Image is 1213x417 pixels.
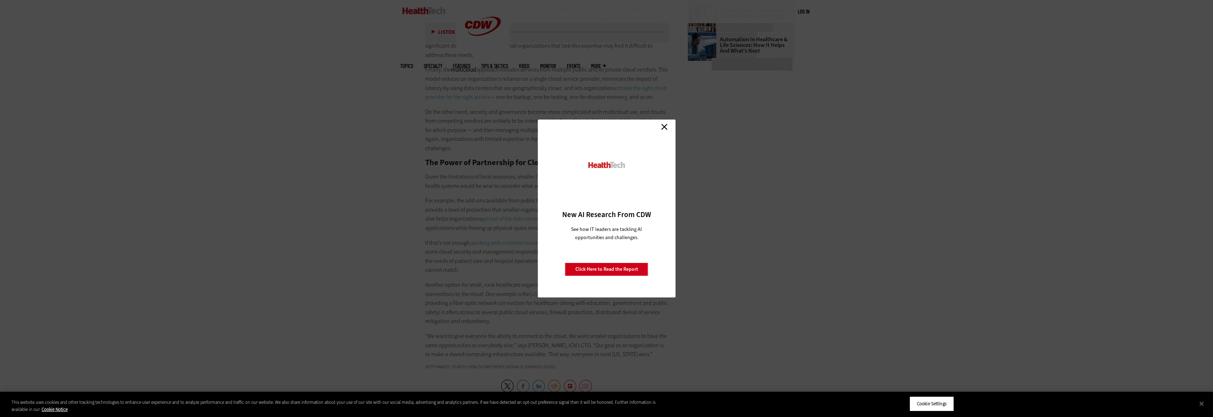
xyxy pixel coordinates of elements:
[659,121,670,132] a: Close
[565,263,648,276] a: Click Here to Read the Report
[11,399,667,413] div: This website uses cookies and other tracking technologies to enhance user experience and to analy...
[909,396,954,411] button: Cookie Settings
[1194,396,1209,411] button: Close
[550,210,663,220] h3: New AI Research From CDW
[563,225,650,242] p: See how IT leaders are tackling AI opportunities and challenges.
[587,161,626,169] img: HealthTech_0.png
[42,406,68,412] a: More information about your privacy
